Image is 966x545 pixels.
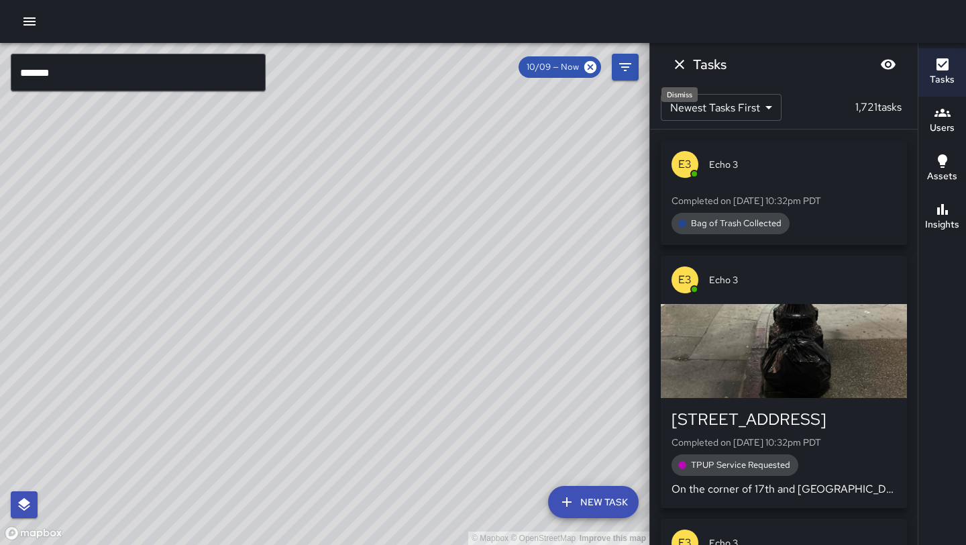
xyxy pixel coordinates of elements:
button: Filters [612,54,639,81]
div: [STREET_ADDRESS] [672,409,896,430]
p: E3 [678,272,692,288]
button: Tasks [918,48,966,97]
h6: Assets [927,169,957,184]
span: Echo 3 [709,273,896,287]
h6: Tasks [930,72,955,87]
span: Bag of Trash Collected [683,217,790,230]
button: E3Echo 3[STREET_ADDRESS]Completed on [DATE] 10:32pm PDTTPUP Service RequestedOn the corner of 17t... [661,256,907,508]
button: E3Echo 3Completed on [DATE] 10:32pm PDTBag of Trash Collected [661,140,907,245]
p: Completed on [DATE] 10:32pm PDT [672,194,896,207]
p: E3 [678,156,692,172]
button: Dismiss [666,51,693,78]
div: Newest Tasks First [661,94,782,121]
button: Insights [918,193,966,242]
h6: Users [930,121,955,136]
button: Users [918,97,966,145]
button: Blur [875,51,902,78]
h6: Insights [925,217,959,232]
span: TPUP Service Requested [683,458,798,472]
button: Assets [918,145,966,193]
div: 10/09 — Now [519,56,601,78]
p: On the corner of 17th and [GEOGRAPHIC_DATA] [672,481,896,497]
span: 10/09 — Now [519,60,587,74]
span: Echo 3 [709,158,896,171]
div: Dismiss [661,87,698,102]
h6: Tasks [693,54,727,75]
p: 1,721 tasks [850,99,907,115]
button: New Task [548,486,639,518]
p: Completed on [DATE] 10:32pm PDT [672,436,896,449]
